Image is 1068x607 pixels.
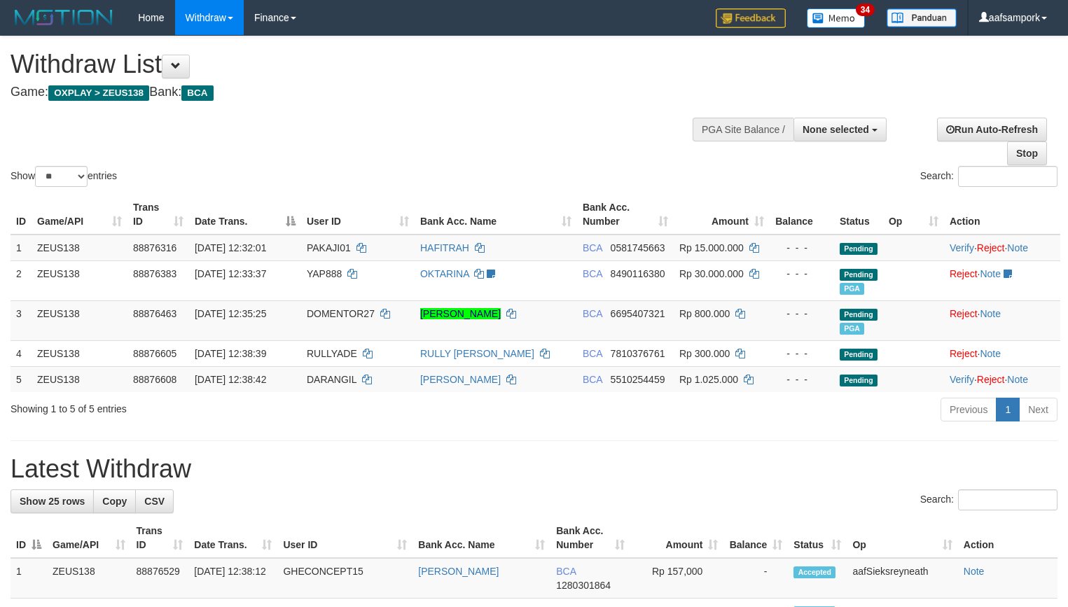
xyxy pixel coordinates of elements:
th: Action [958,518,1057,558]
a: Reject [977,242,1005,253]
td: · · [944,366,1060,392]
th: Amount: activate to sort column ascending [630,518,723,558]
td: 2 [11,260,32,300]
span: Marked by aafmaleo [840,283,864,295]
span: Copy [102,496,127,507]
img: MOTION_logo.png [11,7,117,28]
td: · [944,260,1060,300]
a: CSV [135,489,174,513]
th: Game/API: activate to sort column ascending [47,518,131,558]
td: 1 [11,558,47,599]
span: Copy 6695407321 to clipboard [611,308,665,319]
span: Pending [840,375,878,386]
label: Search: [920,489,1057,510]
label: Show entries [11,166,117,187]
td: · · [944,235,1060,261]
span: Accepted [793,566,835,578]
th: Op: activate to sort column ascending [847,518,957,558]
th: ID: activate to sort column descending [11,518,47,558]
span: 88876383 [133,268,176,279]
a: [PERSON_NAME] [420,374,501,385]
a: HAFITRAH [420,242,469,253]
th: Game/API: activate to sort column ascending [32,195,127,235]
span: RULLYADE [307,348,357,359]
th: Bank Acc. Name: activate to sort column ascending [412,518,550,558]
span: Pending [840,309,878,321]
td: - [723,558,788,599]
span: Copy 8490116380 to clipboard [611,268,665,279]
th: Balance [770,195,834,235]
span: OXPLAY > ZEUS138 [48,85,149,101]
a: Verify [950,242,974,253]
span: PAKAJI01 [307,242,351,253]
a: Note [980,348,1001,359]
span: Rp 1.025.000 [679,374,738,385]
span: [DATE] 12:32:01 [195,242,266,253]
span: 88876316 [133,242,176,253]
a: Stop [1007,141,1047,165]
a: Note [980,308,1001,319]
button: None selected [793,118,887,141]
th: User ID: activate to sort column ascending [277,518,412,558]
a: Reject [950,308,978,319]
td: ZEUS138 [32,235,127,261]
a: Reject [977,374,1005,385]
td: · [944,340,1060,366]
td: ZEUS138 [32,300,127,340]
td: · [944,300,1060,340]
span: CSV [144,496,165,507]
span: DOMENTOR27 [307,308,375,319]
input: Search: [958,166,1057,187]
a: Copy [93,489,136,513]
th: ID [11,195,32,235]
td: ZEUS138 [32,340,127,366]
a: Note [980,268,1001,279]
td: [DATE] 12:38:12 [188,558,277,599]
td: Rp 157,000 [630,558,723,599]
td: ZEUS138 [32,366,127,392]
span: Pending [840,349,878,361]
span: Rp 300.000 [679,348,730,359]
a: Note [1007,242,1028,253]
th: Bank Acc. Number: activate to sort column ascending [577,195,674,235]
span: Pending [840,243,878,255]
a: Run Auto-Refresh [937,118,1047,141]
a: OKTARINA [420,268,469,279]
a: [PERSON_NAME] [418,566,499,577]
a: Verify [950,374,974,385]
th: Trans ID: activate to sort column ascending [131,518,189,558]
span: 88876608 [133,374,176,385]
a: Reject [950,348,978,359]
th: Amount: activate to sort column ascending [674,195,770,235]
span: BCA [583,348,602,359]
span: [DATE] 12:38:39 [195,348,266,359]
div: - - - [775,267,828,281]
a: Next [1019,398,1057,421]
th: Status [834,195,883,235]
span: Marked by aafnoeunsreypich [840,323,864,335]
th: Bank Acc. Number: activate to sort column ascending [550,518,630,558]
img: Button%20Memo.svg [807,8,866,28]
span: Copy 0581745663 to clipboard [611,242,665,253]
span: BCA [583,268,602,279]
div: Showing 1 to 5 of 5 entries [11,396,434,416]
span: Copy 5510254459 to clipboard [611,374,665,385]
a: Show 25 rows [11,489,94,513]
span: Pending [840,269,878,281]
span: BCA [583,242,602,253]
span: 88876463 [133,308,176,319]
th: Action [944,195,1060,235]
td: 3 [11,300,32,340]
th: User ID: activate to sort column ascending [301,195,415,235]
span: 88876605 [133,348,176,359]
span: 34 [856,4,875,16]
img: panduan.png [887,8,957,27]
span: [DATE] 12:33:37 [195,268,266,279]
td: ZEUS138 [32,260,127,300]
label: Search: [920,166,1057,187]
td: 4 [11,340,32,366]
h1: Latest Withdraw [11,455,1057,483]
th: Date Trans.: activate to sort column descending [189,195,301,235]
input: Search: [958,489,1057,510]
td: ZEUS138 [47,558,131,599]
